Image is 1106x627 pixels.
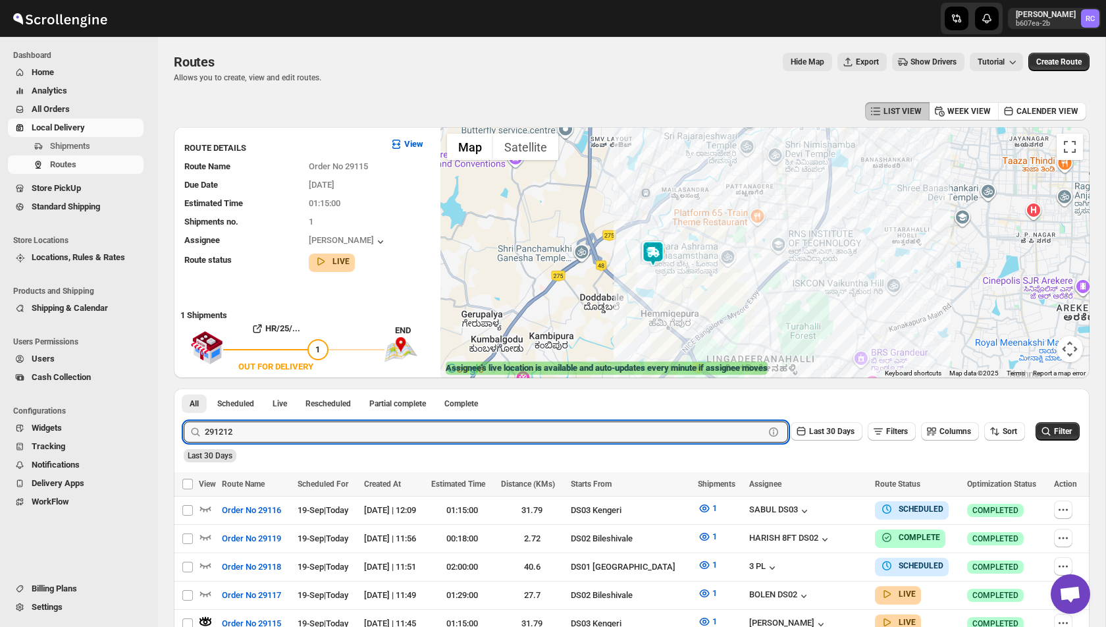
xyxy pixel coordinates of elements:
[332,257,350,266] b: LIVE
[32,584,77,593] span: Billing Plans
[749,561,779,574] button: 3 PL
[298,479,348,489] span: Scheduled For
[184,142,379,155] h3: ROUTE DETAILS
[214,528,289,549] button: Order No 29119
[1054,427,1072,436] span: Filter
[886,427,908,436] span: Filters
[972,590,1018,601] span: COMPLETED
[13,406,149,416] span: Configurations
[1054,479,1077,489] span: Action
[972,505,1018,516] span: COMPLETED
[690,526,725,547] button: 1
[8,437,144,456] button: Tracking
[384,337,417,362] img: trip_end.png
[8,100,144,119] button: All Orders
[749,589,810,603] button: BOLEN DS02
[214,557,289,578] button: Order No 29118
[404,139,423,149] b: View
[222,532,281,545] span: Order No 29119
[571,560,690,574] div: DS01 [GEOGRAPHIC_DATA]
[298,590,348,600] span: 19-Sep | Today
[939,427,971,436] span: Columns
[8,456,144,474] button: Notifications
[8,299,144,317] button: Shipping & Calendar
[309,198,340,208] span: 01:15:00
[447,134,493,160] button: Show street map
[875,479,920,489] span: Route Status
[1016,9,1076,20] p: [PERSON_NAME]
[364,532,424,545] div: [DATE] | 11:56
[899,618,916,627] b: LIVE
[309,235,387,248] div: [PERSON_NAME]
[978,57,1005,67] span: Tutorial
[1016,20,1076,28] p: b607ea-2b
[188,451,232,460] span: Last 30 Days
[947,106,991,117] span: WEEK VIEW
[32,478,84,488] span: Delivery Apps
[431,479,485,489] span: Estimated Time
[690,555,725,576] button: 1
[32,202,100,211] span: Standard Shipping
[265,323,300,333] b: HR/25/...
[899,561,943,570] b: SCHEDULED
[238,360,313,373] div: OUT FOR DELIVERY
[446,362,768,375] label: Assignee's live location is available and auto-updates every minute if assignee moves
[8,63,144,82] button: Home
[217,398,254,409] span: Scheduled
[1007,369,1025,377] a: Terms (opens in new tab)
[50,141,90,151] span: Shipments
[1033,369,1086,377] a: Report a map error
[444,361,487,378] img: Google
[364,479,401,489] span: Created At
[8,493,144,511] button: WorkFlow
[214,585,289,606] button: Order No 29117
[174,72,321,83] p: Allows you to create, view and edit routes.
[222,589,281,602] span: Order No 29117
[868,422,916,441] button: Filters
[984,422,1025,441] button: Sort
[899,533,940,542] b: COMPLETE
[885,369,941,378] button: Keyboard shortcuts
[298,533,348,543] span: 19-Sep | Today
[1051,574,1090,614] div: Open chat
[32,303,108,313] span: Shipping & Calendar
[880,587,916,601] button: LIVE
[712,560,717,570] span: 1
[32,602,63,612] span: Settings
[32,423,62,433] span: Widgets
[8,598,144,616] button: Settings
[431,560,493,574] div: 02:00:00
[1081,9,1099,28] span: Rahul Chopra
[501,589,563,602] div: 27.7
[214,500,289,521] button: Order No 29116
[571,504,690,517] div: DS03 Kengeri
[712,532,717,541] span: 1
[501,504,563,517] div: 31.79
[571,589,690,602] div: DS02 Bileshivale
[899,589,916,599] b: LIVE
[174,54,215,70] span: Routes
[190,398,199,409] span: All
[11,2,109,35] img: ScrollEngine
[182,395,207,413] button: All routes
[32,252,125,262] span: Locations, Rules & Rates
[8,368,144,387] button: Cash Collection
[364,560,424,574] div: [DATE] | 11:51
[1086,14,1095,23] text: RC
[571,532,690,545] div: DS02 Bileshivale
[364,504,424,517] div: [DATE] | 12:09
[431,504,493,517] div: 01:15:00
[972,533,1018,544] span: COMPLETED
[13,50,149,61] span: Dashboard
[184,180,218,190] span: Due Date
[8,474,144,493] button: Delivery Apps
[8,248,144,267] button: Locations, Rules & Rates
[8,350,144,368] button: Users
[32,372,91,382] span: Cash Collection
[222,560,281,574] span: Order No 29118
[749,533,831,546] button: HARISH 8FT DS02
[8,155,144,174] button: Routes
[712,503,717,513] span: 1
